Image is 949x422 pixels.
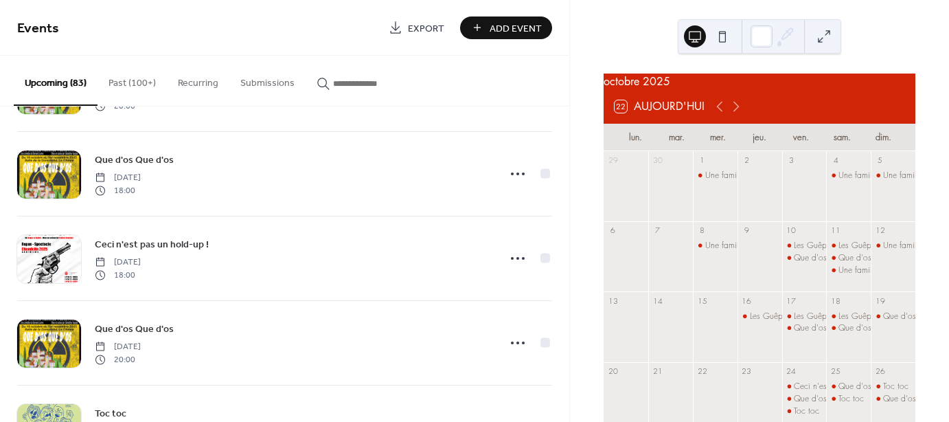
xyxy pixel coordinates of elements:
div: 16 [742,296,752,306]
div: ven. [780,124,821,151]
div: Que d'os Que d'os [826,381,871,392]
div: Une famille décomposée [838,265,925,276]
span: Que d'os Que d'os [95,322,174,337]
div: 24 [786,366,797,377]
div: 10 [786,225,797,236]
div: 17 [786,296,797,306]
div: 5 [875,155,885,166]
button: Add Event [460,16,552,39]
button: Past (100+) [98,56,167,104]
span: 18:00 [95,269,141,281]
div: Les Guêpes [826,311,871,322]
a: Export [378,16,455,39]
div: Que d'os Que d'os [871,311,915,322]
div: 3 [786,155,797,166]
button: Recurring [167,56,229,104]
span: 20:00 [95,353,141,366]
span: [DATE] [95,341,141,353]
div: 11 [830,225,841,236]
div: lun. [615,124,656,151]
div: mer. [698,124,739,151]
span: 20:00 [95,100,141,112]
div: Que d'os Que d'os [782,393,827,405]
div: Que d'os Que d'os [826,322,871,334]
div: Toc toc [883,381,908,392]
div: Les Guêpes [782,311,827,322]
div: Que d'os Que d'os [782,252,827,264]
div: 18 [830,296,841,306]
div: sam. [821,124,862,151]
div: 25 [830,366,841,377]
span: Export [408,21,444,36]
span: Events [17,15,59,42]
button: Upcoming (83) [14,56,98,106]
span: Ceci n'est pas un hold-up ! [95,238,209,252]
div: 9 [742,225,752,236]
div: Une famille décomposée [705,170,792,181]
div: Que d'os Que d'os [794,252,862,264]
div: 12 [875,225,885,236]
div: Toc toc [782,406,827,417]
div: 13 [608,296,618,306]
div: 22 [697,366,707,377]
span: Que d'os Que d'os [95,153,174,168]
div: 1 [697,155,707,166]
div: 21 [652,366,663,377]
div: Une famille décomposée [693,170,738,181]
div: Les Guêpes [750,311,790,322]
div: 6 [608,225,618,236]
div: Une famille décomposée [826,170,871,181]
div: Que d'os Que d'os [782,322,827,334]
span: Add Event [490,21,542,36]
div: Une famille décomposée [838,170,925,181]
div: 19 [875,296,885,306]
div: 23 [742,366,752,377]
div: Une famille décomposée [826,265,871,276]
div: Les Guêpes [838,240,879,252]
div: 26 [875,366,885,377]
span: [DATE] [95,172,141,184]
div: Une famille décomposée [705,240,792,252]
div: Toc toc [871,381,915,392]
div: 8 [697,225,707,236]
a: Ceci n'est pas un hold-up ! [95,236,209,252]
div: 14 [652,296,663,306]
div: Toc toc [826,393,871,405]
div: Les Guêpes [738,311,782,322]
div: Une famille décomposée [871,240,915,252]
span: 18:00 [95,184,141,197]
div: 29 [608,155,618,166]
div: 7 [652,225,663,236]
div: Que d'os Que d'os [838,322,907,334]
span: Toc toc [95,407,126,421]
div: 20 [608,366,618,377]
div: 4 [830,155,841,166]
div: Que d'os Que d'os [838,381,907,392]
div: 30 [652,155,663,166]
div: 15 [697,296,707,306]
div: Les Guêpes [782,240,827,252]
a: Toc toc [95,406,126,421]
span: [DATE] [95,256,141,269]
a: Que d'os Que d'os [95,321,174,337]
button: 22Aujourd'hui [610,97,709,116]
div: Que d'os Que d'os [794,393,862,405]
div: octobre 2025 [604,74,915,90]
div: Ceci n'est pas un hold-up ! [782,381,827,392]
div: Toc toc [838,393,864,405]
div: jeu. [739,124,780,151]
div: dim. [863,124,904,151]
div: Que d'os Que d'os [826,252,871,264]
a: Que d'os Que d'os [95,152,174,168]
button: Submissions [229,56,306,104]
div: Toc toc [794,406,819,417]
div: Ceci n'est pas un hold-up ! [794,381,889,392]
div: Que d'os Que d'os [838,252,907,264]
div: 2 [742,155,752,166]
div: Que d'os Que d'os [871,393,915,405]
div: Que d'os Que d'os [794,322,862,334]
div: mar. [656,124,697,151]
div: Les Guêpes [794,240,834,252]
div: Les Guêpes [826,240,871,252]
